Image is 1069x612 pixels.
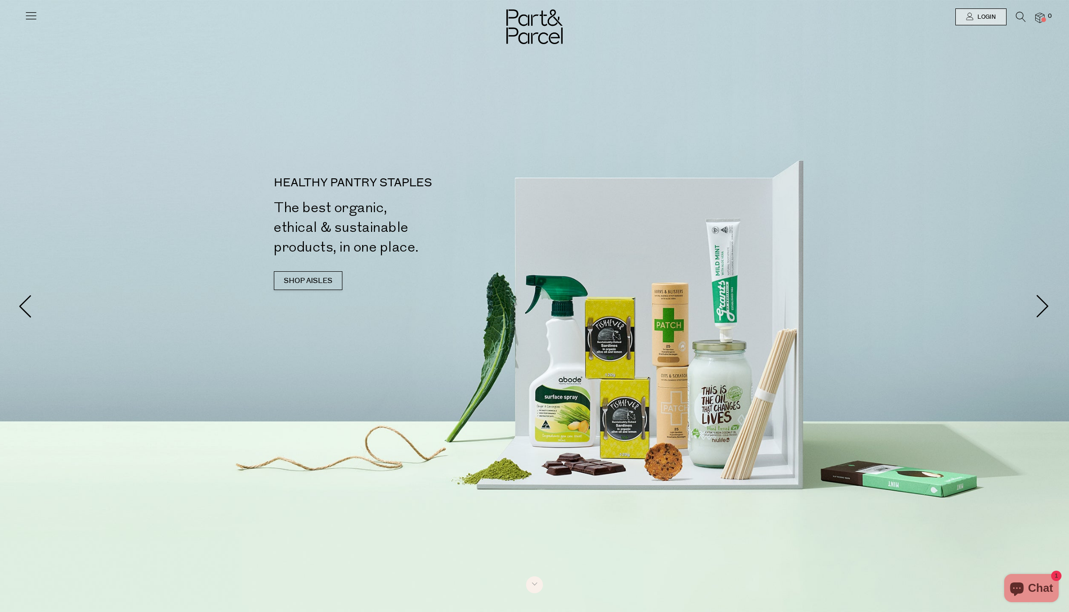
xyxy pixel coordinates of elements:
a: 0 [1035,13,1045,23]
a: SHOP AISLES [274,271,342,290]
inbox-online-store-chat: Shopify online store chat [1001,574,1061,604]
h2: The best organic, ethical & sustainable products, in one place. [274,198,538,257]
img: Part&Parcel [506,9,563,44]
p: HEALTHY PANTRY STAPLES [274,177,538,189]
a: Login [955,8,1007,25]
span: 0 [1046,12,1054,21]
span: Login [975,13,996,21]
